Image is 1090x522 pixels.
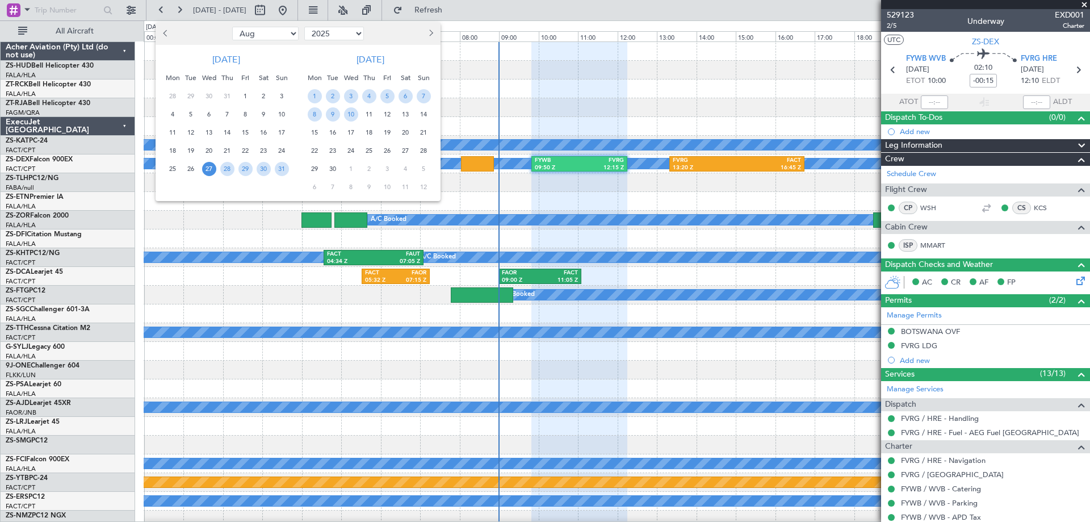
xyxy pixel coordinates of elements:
div: 6-8-2025 [200,105,218,123]
span: 27 [399,144,413,158]
span: 23 [257,144,271,158]
div: 9-8-2025 [254,105,272,123]
span: 12 [380,107,395,122]
span: 4 [362,89,376,103]
button: Previous month [160,24,173,43]
div: Mon [305,69,324,87]
span: 30 [202,89,216,103]
div: 12-9-2025 [378,105,396,123]
span: 12 [417,180,431,194]
div: 31-7-2025 [218,87,236,105]
div: 29-8-2025 [236,160,254,178]
span: 13 [399,107,413,122]
span: 10 [380,180,395,194]
div: 27-8-2025 [200,160,218,178]
div: 30-7-2025 [200,87,218,105]
div: 11-10-2025 [396,178,414,196]
span: 11 [166,126,180,140]
div: Thu [360,69,378,87]
span: 25 [166,162,180,176]
div: 4-10-2025 [396,160,414,178]
span: 1 [308,89,322,103]
span: 31 [275,162,289,176]
span: 10 [344,107,358,122]
div: 7-9-2025 [414,87,433,105]
div: 9-10-2025 [360,178,378,196]
span: 30 [257,162,271,176]
div: 30-8-2025 [254,160,272,178]
div: 6-10-2025 [305,178,324,196]
span: 18 [362,126,376,140]
div: 16-9-2025 [324,123,342,141]
div: 8-10-2025 [342,178,360,196]
span: 4 [166,107,180,122]
span: 18 [166,144,180,158]
span: 24 [344,144,358,158]
div: 8-8-2025 [236,105,254,123]
div: Sat [396,69,414,87]
span: 9 [326,107,340,122]
div: 22-8-2025 [236,141,254,160]
div: 3-9-2025 [342,87,360,105]
span: 8 [238,107,253,122]
span: 30 [326,162,340,176]
span: 10 [275,107,289,122]
div: 30-9-2025 [324,160,342,178]
span: 15 [308,126,322,140]
span: 8 [344,180,358,194]
div: 27-9-2025 [396,141,414,160]
span: 6 [399,89,413,103]
div: 10-10-2025 [378,178,396,196]
div: 15-9-2025 [305,123,324,141]
div: 28-9-2025 [414,141,433,160]
span: 29 [184,89,198,103]
span: 7 [220,107,234,122]
div: 12-8-2025 [182,123,200,141]
div: 24-9-2025 [342,141,360,160]
span: 28 [166,89,180,103]
div: 21-9-2025 [414,123,433,141]
div: Sun [272,69,291,87]
span: 27 [202,162,216,176]
span: 28 [220,162,234,176]
div: 4-9-2025 [360,87,378,105]
span: 3 [380,162,395,176]
div: 5-10-2025 [414,160,433,178]
div: Wed [342,69,360,87]
div: 1-10-2025 [342,160,360,178]
div: 6-9-2025 [396,87,414,105]
div: 19-8-2025 [182,141,200,160]
div: 19-9-2025 [378,123,396,141]
span: 6 [308,180,322,194]
div: 17-8-2025 [272,123,291,141]
span: 20 [399,126,413,140]
div: 4-8-2025 [163,105,182,123]
div: 8-9-2025 [305,105,324,123]
span: 8 [308,107,322,122]
div: 14-9-2025 [414,105,433,123]
div: Sat [254,69,272,87]
div: 7-8-2025 [218,105,236,123]
span: 5 [417,162,431,176]
div: Mon [163,69,182,87]
span: 7 [326,180,340,194]
div: 13-8-2025 [200,123,218,141]
span: 17 [344,126,358,140]
span: 24 [275,144,289,158]
span: 22 [308,144,322,158]
div: Thu [218,69,236,87]
span: 23 [326,144,340,158]
div: 2-8-2025 [254,87,272,105]
span: 17 [275,126,289,140]
span: 31 [220,89,234,103]
span: 1 [344,162,358,176]
div: Tue [182,69,200,87]
div: 5-8-2025 [182,105,200,123]
div: 3-10-2025 [378,160,396,178]
div: Fri [236,69,254,87]
span: 11 [362,107,376,122]
div: 23-9-2025 [324,141,342,160]
div: 31-8-2025 [272,160,291,178]
div: Tue [324,69,342,87]
div: 11-9-2025 [360,105,378,123]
